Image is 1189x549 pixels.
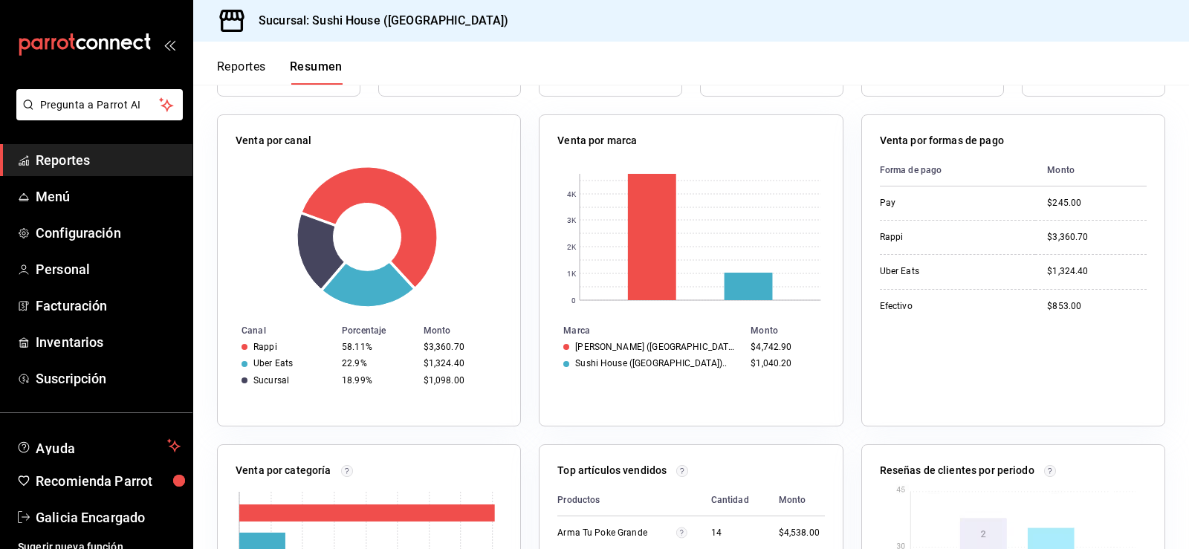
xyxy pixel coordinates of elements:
[557,133,637,149] p: Venta por marca
[1035,155,1147,186] th: Monto
[36,223,181,243] span: Configuración
[1047,231,1147,244] div: $3,360.70
[424,375,497,386] div: $1,098.00
[567,243,577,251] text: 2K
[16,89,183,120] button: Pregunta a Parrot AI
[880,265,1024,278] div: Uber Eats
[880,300,1024,313] div: Efectivo
[557,484,699,516] th: Productos
[342,375,412,386] div: 18.99%
[575,358,727,368] div: Sushi House ([GEOGRAPHIC_DATA])..
[236,463,331,478] p: Venta por categoría
[767,484,825,516] th: Monto
[336,322,418,339] th: Porcentaje
[880,463,1034,478] p: Reseñas de clientes por periodo
[253,358,293,368] div: Uber Eats
[290,59,343,85] button: Resumen
[36,259,181,279] span: Personal
[36,150,181,170] span: Reportes
[575,342,739,352] div: [PERSON_NAME] ([GEOGRAPHIC_DATA])
[236,133,311,149] p: Venta por canal
[36,296,181,316] span: Facturación
[567,270,577,278] text: 1K
[880,133,1004,149] p: Venta por formas de pago
[36,186,181,207] span: Menú
[253,342,277,352] div: Rappi
[540,322,745,339] th: Marca
[699,484,767,516] th: Cantidad
[10,108,183,123] a: Pregunta a Parrot AI
[557,463,667,478] p: Top artículos vendidos
[571,296,576,305] text: 0
[253,375,289,386] div: Sucursal
[751,358,818,368] div: $1,040.20
[676,527,687,539] svg: Artículos relacionados por el SKU: Arma Tu Poke Grande (12.000000), Arma tu Poke Grande (2.000000)
[880,231,1024,244] div: Rappi
[342,358,412,368] div: 22.9%
[342,342,412,352] div: 58.11%
[247,12,508,30] h3: Sucursal: Sushi House ([GEOGRAPHIC_DATA])
[711,527,755,539] div: 14
[1047,265,1147,278] div: $1,324.40
[40,97,160,113] span: Pregunta a Parrot AI
[424,342,497,352] div: $3,360.70
[36,332,181,352] span: Inventarios
[36,507,181,527] span: Galicia Encargado
[36,471,181,491] span: Recomienda Parrot
[880,155,1036,186] th: Forma de pago
[163,39,175,51] button: open_drawer_menu
[36,368,181,389] span: Suscripción
[217,59,343,85] div: navigation tabs
[567,190,577,198] text: 4K
[745,322,842,339] th: Monto
[418,322,521,339] th: Monto
[1047,197,1147,209] div: $245.00
[751,342,818,352] div: $4,742.90
[36,437,161,455] span: Ayuda
[880,197,1024,209] div: Pay
[217,59,266,85] button: Reportes
[218,322,336,339] th: Canal
[567,216,577,224] text: 3K
[1047,300,1147,313] div: $853.00
[557,527,676,539] div: Arma Tu Poke Grande
[779,527,825,539] div: $4,538.00
[424,358,497,368] div: $1,324.40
